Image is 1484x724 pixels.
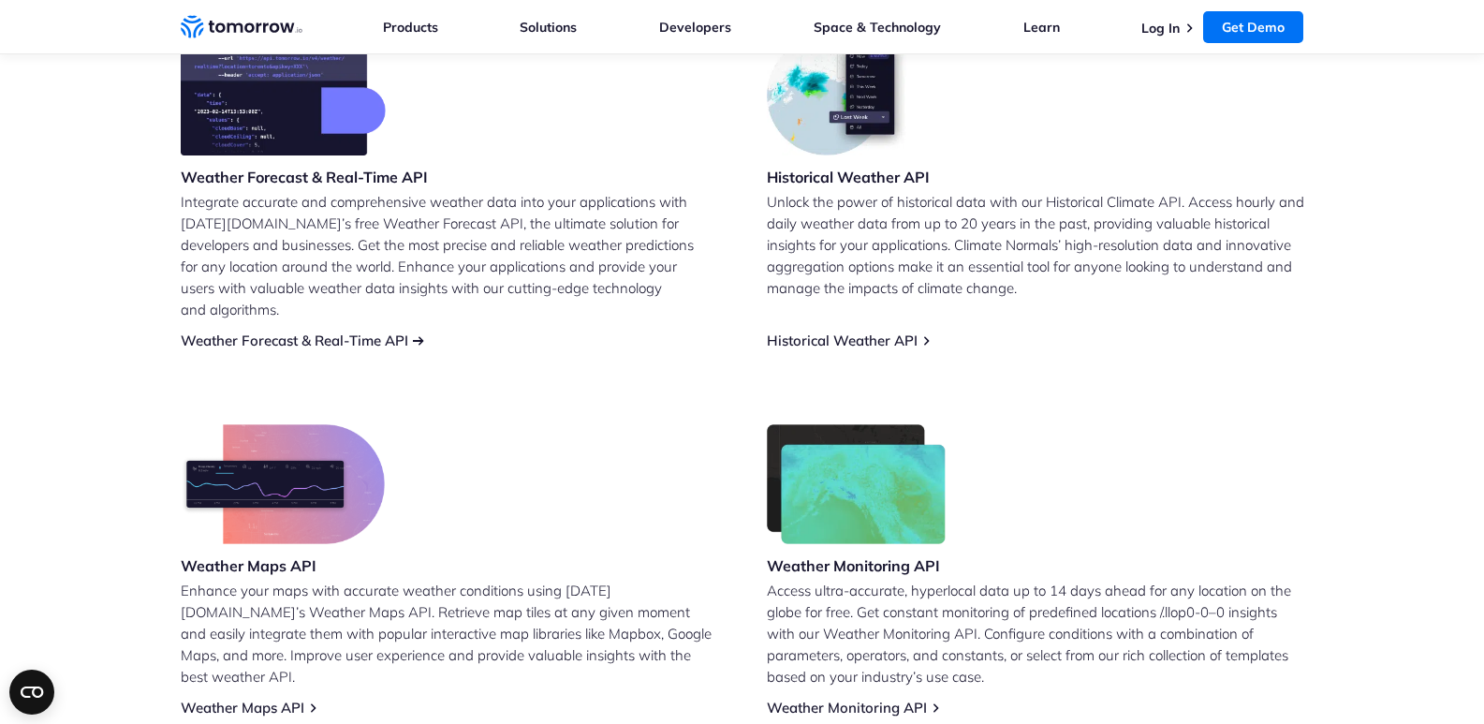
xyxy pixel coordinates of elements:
p: Access ultra-accurate, hyperlocal data up to 14 days ahead for any location on the globe for free... [767,580,1304,687]
a: Historical Weather API [767,332,918,349]
a: Solutions [520,19,577,36]
p: Enhance your maps with accurate weather conditions using [DATE][DOMAIN_NAME]’s Weather Maps API. ... [181,580,718,687]
a: Weather Maps API [181,699,304,717]
a: Developers [659,19,731,36]
p: Unlock the power of historical data with our Historical Climate API. Access hourly and daily weat... [767,191,1304,299]
h3: Weather Forecast & Real-Time API [181,167,428,187]
a: Weather Forecast & Real-Time API [181,332,408,349]
h3: Historical Weather API [767,167,930,187]
h3: Weather Maps API [181,555,385,576]
a: Get Demo [1203,11,1303,43]
a: Home link [181,13,302,41]
a: Weather Monitoring API [767,699,927,717]
a: Products [383,19,438,36]
p: Integrate accurate and comprehensive weather data into your applications with [DATE][DOMAIN_NAME]... [181,191,718,320]
a: Space & Technology [814,19,941,36]
a: Learn [1023,19,1060,36]
a: Log In [1141,20,1180,37]
h3: Weather Monitoring API [767,555,947,576]
button: Open CMP widget [9,670,54,715]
